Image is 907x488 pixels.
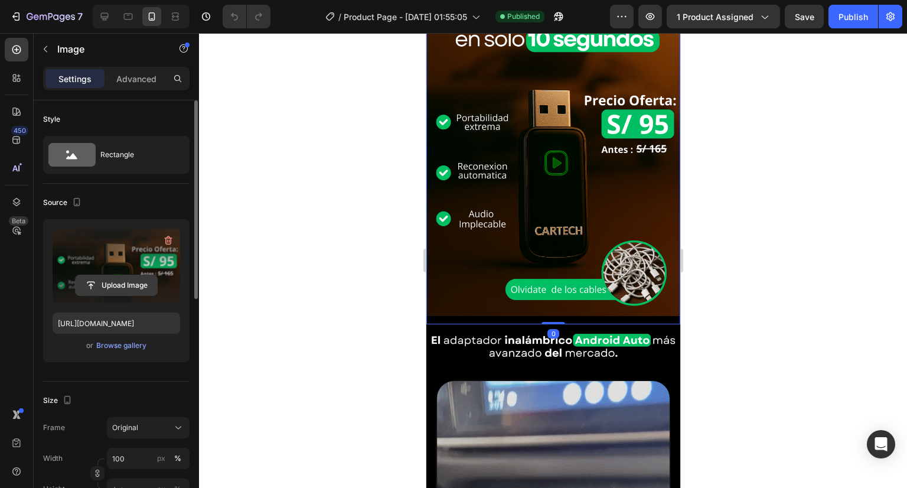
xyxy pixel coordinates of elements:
[174,453,181,464] div: %
[839,11,868,23] div: Publish
[57,42,158,56] p: Image
[96,340,147,352] button: Browse gallery
[43,393,74,409] div: Size
[338,11,341,23] span: /
[58,73,92,85] p: Settings
[43,422,65,433] label: Frame
[116,73,156,85] p: Advanced
[171,451,185,466] button: px
[344,11,467,23] span: Product Page - [DATE] 01:55:05
[43,114,60,125] div: Style
[5,5,88,28] button: 7
[223,5,270,28] div: Undo/Redo
[11,126,28,135] div: 450
[677,11,753,23] span: 1 product assigned
[86,339,93,353] span: or
[667,5,780,28] button: 1 product assigned
[507,11,540,22] span: Published
[107,448,190,469] input: px%
[43,195,84,211] div: Source
[828,5,878,28] button: Publish
[112,422,138,433] span: Original
[426,33,680,488] iframe: Design area
[96,340,146,351] div: Browse gallery
[867,430,895,458] div: Open Intercom Messenger
[795,12,814,22] span: Save
[157,453,165,464] div: px
[785,5,824,28] button: Save
[154,451,168,466] button: %
[53,313,180,334] input: https://example.com/image.jpg
[100,141,172,168] div: Rectangle
[107,417,190,438] button: Original
[9,216,28,226] div: Beta
[77,9,83,24] p: 7
[43,453,63,464] label: Width
[75,275,158,296] button: Upload Image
